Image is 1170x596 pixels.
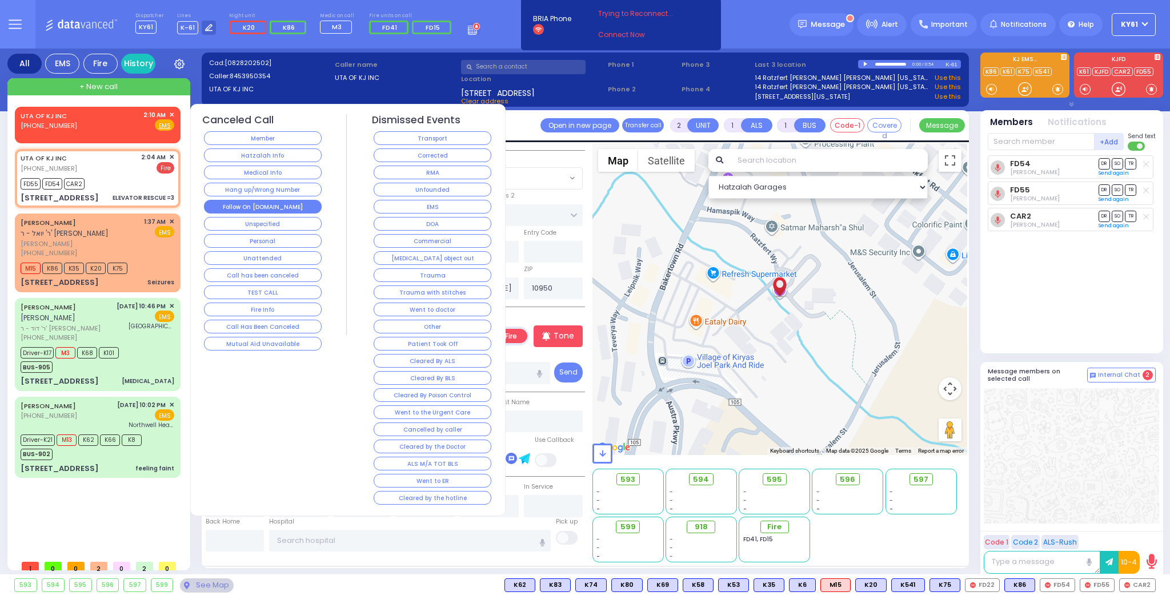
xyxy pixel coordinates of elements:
a: K61 [1077,67,1091,76]
div: 593 [15,579,37,591]
span: Northwell Health Lenox Hill [129,421,174,429]
span: 2:10 AM [143,111,166,119]
span: 2 [90,562,107,570]
h4: Canceled Call [202,114,274,126]
div: K74 [575,578,607,592]
span: [STREET_ADDRESS] [461,87,535,96]
span: ר' דוד - ר' [PERSON_NAME] [21,324,113,333]
button: Unattended [204,251,322,265]
span: 595 [767,474,782,485]
span: K66 [100,434,120,446]
button: Trauma [374,268,491,282]
span: M13 [57,434,77,446]
span: DR [1099,158,1110,169]
div: K53 [718,578,749,592]
label: UTA OF KJ INC [335,73,457,83]
p: Tone [554,330,574,342]
div: BLS [754,578,784,592]
button: Internal Chat 2 [1087,368,1156,382]
a: [PERSON_NAME] [21,303,76,312]
div: BLS [718,578,749,592]
span: FD55 [21,178,41,190]
button: Unspecified [204,217,322,231]
img: message.svg [798,20,807,29]
span: 2 [1143,370,1153,380]
button: Toggle fullscreen view [939,149,961,172]
span: BUS-905 [21,361,53,373]
div: K-61 [945,60,961,69]
img: Google [595,440,633,455]
span: Trying to Reconnect... [598,9,688,19]
button: Send [554,363,583,382]
div: K6 [789,578,816,592]
span: Alert [881,19,898,30]
span: 2 [136,562,153,570]
label: Medic on call [320,13,356,19]
button: Trauma with stitches [374,285,491,299]
div: 594 [42,579,65,591]
div: BLS [504,578,535,592]
a: Open in new page [540,118,619,132]
span: ר' יואל - ר' [PERSON_NAME] [21,228,109,238]
a: History [121,54,155,74]
label: Use Callback [535,436,574,445]
span: Fire [767,521,782,533]
img: red-radio-icon.svg [1124,582,1130,588]
span: Moshe Yabra [1010,168,1060,176]
button: EMS [374,200,491,214]
span: [0828202502] [225,58,271,67]
button: Notifications [1048,116,1107,129]
a: KJFD [1092,67,1111,76]
a: Connect Now [598,30,688,40]
div: K75 [929,578,960,592]
span: K86 [283,23,295,32]
a: FD54 [1010,159,1031,168]
span: Fire [157,162,174,174]
div: [STREET_ADDRESS] [21,376,99,387]
span: SO [1112,184,1123,195]
span: 0 [113,562,130,570]
button: Commercial [374,234,491,248]
span: TR [1125,184,1136,195]
span: - [670,505,673,513]
button: Went to the Urgent Care [374,405,491,419]
span: [PHONE_NUMBER] [21,248,77,257]
span: Phone 3 [682,60,751,70]
div: BLS [683,578,714,592]
span: K62 [78,434,98,446]
a: K86 [983,67,999,76]
span: SO [1112,211,1123,222]
span: - [596,496,600,505]
img: red-radio-icon.svg [1045,582,1051,588]
div: K58 [683,578,714,592]
a: CAR2 [1010,212,1031,220]
a: Send again [1099,222,1129,229]
button: Personal [204,234,322,248]
a: FD55 [1010,186,1030,194]
a: K75 [1016,67,1032,76]
button: Covered [867,118,901,132]
label: Caller name [335,60,457,70]
span: KY61 [135,21,157,34]
button: Corrected [374,148,491,162]
span: Help [1079,19,1094,30]
label: Entry Code [524,228,556,237]
span: Lazar Wieder [1010,194,1060,203]
button: Call Has Been Canceled [204,320,322,333]
button: Other [374,320,491,333]
button: Patient Took Off [374,337,491,351]
span: BRIA Phone [533,14,571,24]
div: Fire [83,54,118,74]
span: - [670,496,673,505]
a: [PERSON_NAME] [21,401,76,410]
a: Send again [1099,170,1129,176]
span: DR [1099,184,1110,195]
span: ✕ [169,152,174,162]
span: CAR2 [64,178,85,190]
span: EMS [155,311,174,322]
button: Map camera controls [939,377,961,400]
span: - [816,496,820,505]
span: - [889,488,893,496]
label: P Last Name [492,398,530,407]
span: 593 [620,474,635,485]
